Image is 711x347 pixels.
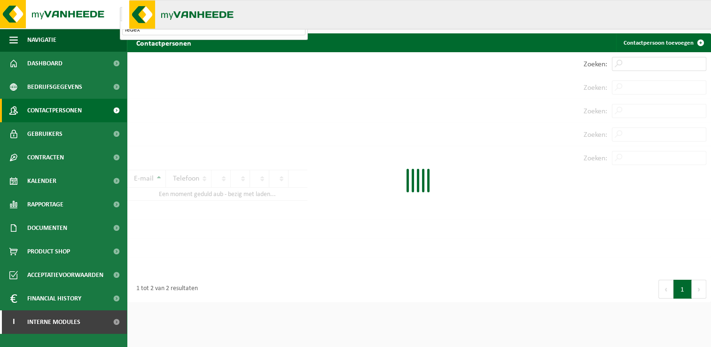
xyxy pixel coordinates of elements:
[27,216,67,240] span: Documenten
[27,263,103,287] span: Acceptatievoorwaarden
[27,99,82,122] span: Contactpersonen
[132,281,198,298] div: 1 tot 2 van 2 resultaten
[673,280,692,299] button: 1
[120,7,308,21] button: 01-003361 - EUROWASTE NV - [GEOGRAPHIC_DATA]
[692,280,706,299] button: Next
[9,310,18,334] span: I
[27,240,70,263] span: Product Shop
[27,122,63,146] span: Gebruikers
[27,28,56,52] span: Navigatie
[27,52,63,75] span: Dashboard
[27,169,56,193] span: Kalender
[27,146,64,169] span: Contracten
[658,280,673,299] button: Previous
[616,33,710,52] a: Contactpersoon toevoegen
[27,193,63,216] span: Rapportage
[27,287,81,310] span: Financial History
[127,33,201,52] h2: Contactpersonen
[27,75,82,99] span: Bedrijfsgegevens
[584,61,607,68] label: Zoeken:
[129,0,242,29] img: myVanheede
[27,310,80,334] span: Interne modules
